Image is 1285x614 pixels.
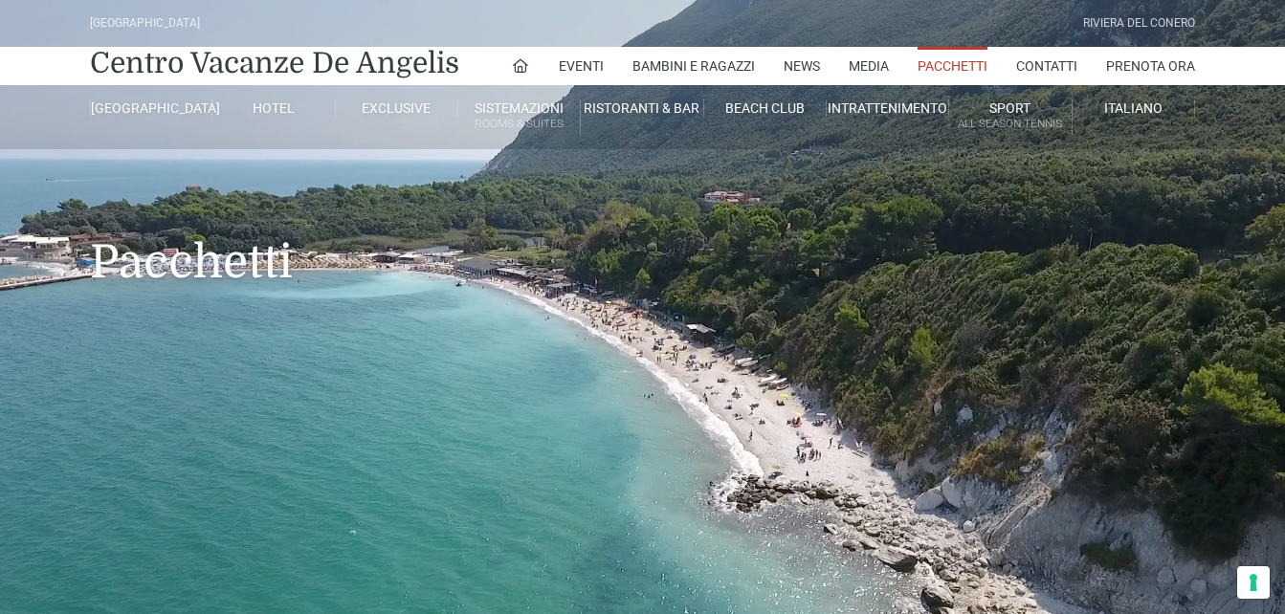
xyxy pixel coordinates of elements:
[827,99,949,117] a: Intrattenimento
[849,47,889,85] a: Media
[559,47,604,85] a: Eventi
[1104,100,1163,116] span: Italiano
[1106,47,1195,85] a: Prenota Ora
[949,115,1071,133] small: All Season Tennis
[90,44,459,82] a: Centro Vacanze De Angelis
[90,99,212,117] a: [GEOGRAPHIC_DATA]
[336,99,458,117] a: Exclusive
[784,47,820,85] a: News
[581,99,703,117] a: Ristoranti & Bar
[458,99,581,135] a: SistemazioniRooms & Suites
[90,149,1195,318] h1: Pacchetti
[704,99,827,117] a: Beach Club
[918,47,987,85] a: Pacchetti
[632,47,755,85] a: Bambini e Ragazzi
[1083,14,1195,33] div: Riviera Del Conero
[949,99,1072,135] a: SportAll Season Tennis
[90,14,200,33] div: [GEOGRAPHIC_DATA]
[1016,47,1077,85] a: Contatti
[458,115,580,133] small: Rooms & Suites
[212,99,335,117] a: Hotel
[1073,99,1195,117] a: Italiano
[1237,566,1270,599] button: Le tue preferenze relative al consenso per le tecnologie di tracciamento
